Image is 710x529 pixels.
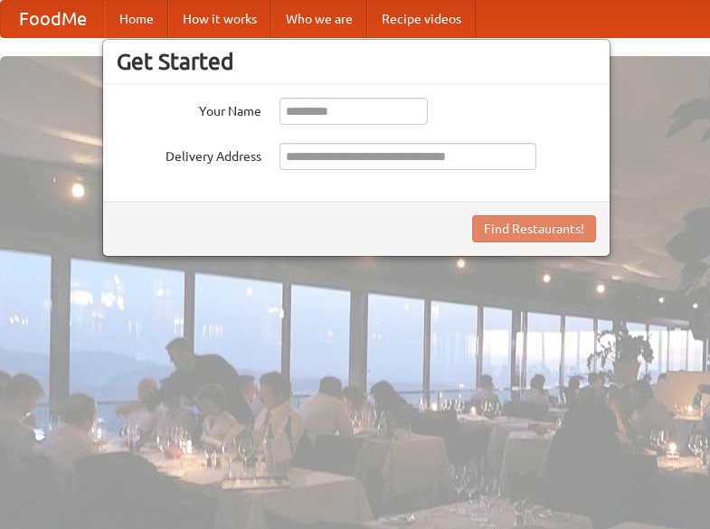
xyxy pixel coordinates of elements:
[1,1,105,37] a: FoodMe
[271,1,367,37] a: Who we are
[117,98,261,120] label: Your Name
[472,215,596,242] button: Find Restaurants!
[168,1,271,37] a: How it works
[117,48,596,75] h3: Get Started
[117,143,261,165] label: Delivery Address
[367,1,476,37] a: Recipe videos
[105,1,168,37] a: Home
